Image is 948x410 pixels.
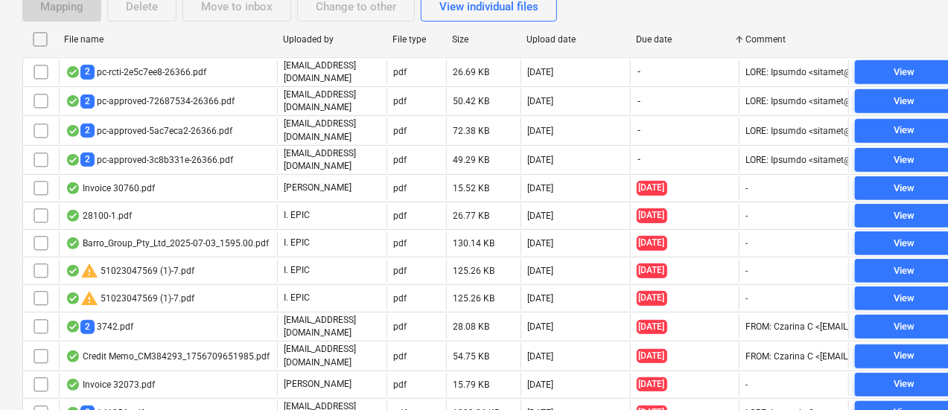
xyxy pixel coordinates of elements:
span: warning [80,262,98,280]
p: I. EPIC [284,237,310,249]
span: 2 [80,95,95,109]
div: pdf [393,238,407,249]
div: OCR finished [66,210,80,222]
div: pdf [393,183,407,193]
p: I. EPIC [284,292,310,304]
div: - [745,293,748,304]
div: [DATE] [527,155,553,165]
span: [DATE] [637,291,667,305]
div: [DATE] [527,351,553,362]
div: [DATE] [527,67,553,77]
span: - [637,124,643,137]
span: 2 [80,153,95,167]
span: - [637,65,643,78]
div: 54.75 KB [453,351,489,362]
span: [DATE] [637,236,667,250]
div: [DATE] [527,238,553,249]
span: [DATE] [637,377,667,391]
div: OCR finished [66,237,80,249]
div: View [894,64,915,81]
div: Invoice 32073.pdf [66,379,155,391]
div: 72.38 KB [453,126,489,136]
span: 2 [80,124,95,138]
div: OCR finished [66,321,80,333]
p: I. EPIC [284,209,310,222]
div: 49.29 KB [453,155,489,165]
div: pdf [393,266,407,276]
div: pdf [393,379,407,390]
div: - [745,238,748,249]
div: OCR finished [66,182,80,194]
p: [EMAIL_ADDRESS][DOMAIN_NAME] [284,89,381,114]
span: [DATE] [637,263,667,278]
span: 2 [80,65,95,79]
span: [DATE] [637,208,667,222]
div: Uploaded by [283,34,381,45]
div: View [894,93,915,110]
div: 15.79 KB [453,379,489,390]
div: View [894,180,915,197]
div: 26.69 KB [453,67,489,77]
p: [EMAIL_ADDRESS][DOMAIN_NAME] [284,314,381,339]
p: I. EPIC [284,264,310,277]
p: [EMAIL_ADDRESS][DOMAIN_NAME] [284,147,381,173]
div: 130.14 KB [453,238,494,249]
div: OCR finished [66,292,80,304]
div: Due date [636,34,734,45]
div: [DATE] [527,183,553,193]
div: pc-approved-5ac7eca2-26366.pdf [66,124,232,138]
p: [PERSON_NAME] [284,378,351,391]
div: 28.08 KB [453,321,489,332]
div: View [894,318,915,336]
div: OCR finished [66,379,80,391]
div: [DATE] [527,126,553,136]
div: pdf [393,211,407,221]
span: [DATE] [637,349,667,363]
iframe: Chat Widget [874,339,948,410]
div: - [745,183,748,193]
div: 125.26 KB [453,293,494,304]
div: OCR finished [66,350,80,362]
div: pdf [393,96,407,106]
div: OCR finished [66,154,80,166]
div: Invoice 30760.pdf [66,182,155,194]
span: - [637,95,643,108]
div: pdf [393,321,407,332]
div: - [745,266,748,276]
div: [DATE] [527,379,553,390]
div: Credit Memo_CM384293_1756709651985.pdf [66,350,270,362]
div: - [745,211,748,221]
span: [DATE] [637,320,667,334]
div: File type [392,34,440,45]
div: 50.42 KB [453,96,489,106]
div: 15.52 KB [453,183,489,193]
span: [DATE] [637,181,667,195]
div: Comment [745,34,843,45]
div: [DATE] [527,293,553,304]
p: [EMAIL_ADDRESS][DOMAIN_NAME] [284,60,381,85]
div: Upload date [527,34,624,45]
div: View [894,122,915,139]
div: 28100-1.pdf [66,210,132,222]
div: 26.77 KB [453,211,489,221]
div: Size [452,34,515,45]
div: View [894,263,915,280]
span: 2 [80,320,95,334]
div: pdf [393,155,407,165]
div: pdf [393,67,407,77]
span: - [637,153,643,166]
p: [EMAIL_ADDRESS][DOMAIN_NAME] [284,118,381,143]
span: warning [80,289,98,307]
div: pc-approved-3c8b331e-26366.pdf [66,153,233,167]
div: OCR finished [66,95,80,107]
div: 125.26 KB [453,266,494,276]
div: Barro_Group_Pty_Ltd_2025-07-03_1595.00.pdf [66,237,269,249]
div: OCR finished [66,125,80,137]
div: pdf [393,293,407,304]
div: OCR finished [66,66,80,78]
div: - [745,379,748,390]
div: File name [64,34,271,45]
p: [PERSON_NAME] [284,182,351,194]
div: pc-approved-72687534-26366.pdf [66,95,235,109]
